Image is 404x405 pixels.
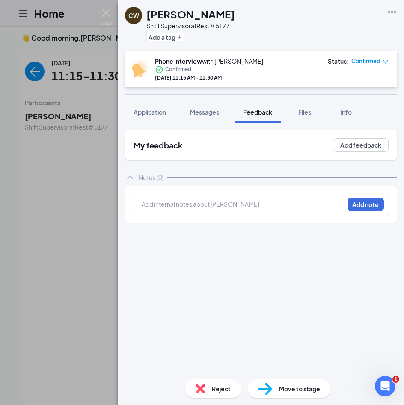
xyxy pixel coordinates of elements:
svg: CheckmarkCircle [155,65,163,74]
div: Shift Supervisor at Rest # 5177 [146,21,235,30]
b: Phone Interview [155,57,202,65]
h1: [PERSON_NAME] [146,7,235,21]
svg: Ellipses [387,7,397,17]
div: CW [128,11,139,20]
span: Move to stage [279,384,320,393]
div: Notes (0) [139,173,163,182]
span: Feedback [243,108,272,116]
span: Confirmed [165,65,191,74]
span: Reject [212,384,231,393]
span: 1 [392,376,399,383]
h2: My feedback [134,140,182,151]
span: Info [340,108,352,116]
button: PlusAdd a tag [146,33,184,41]
span: Confirmed [351,57,380,65]
div: [DATE] 11:15 AM - 11:30 AM [155,74,263,81]
span: Messages [190,108,219,116]
div: Status : [328,57,349,65]
button: Add feedback [333,138,389,152]
iframe: Intercom live chat [375,376,395,396]
button: Add note [348,198,384,211]
span: Application [134,108,166,116]
svg: Plus [177,35,182,40]
span: Files [298,108,311,116]
span: down [383,59,389,65]
svg: ChevronUp [125,172,135,183]
div: with [PERSON_NAME] [155,57,263,65]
